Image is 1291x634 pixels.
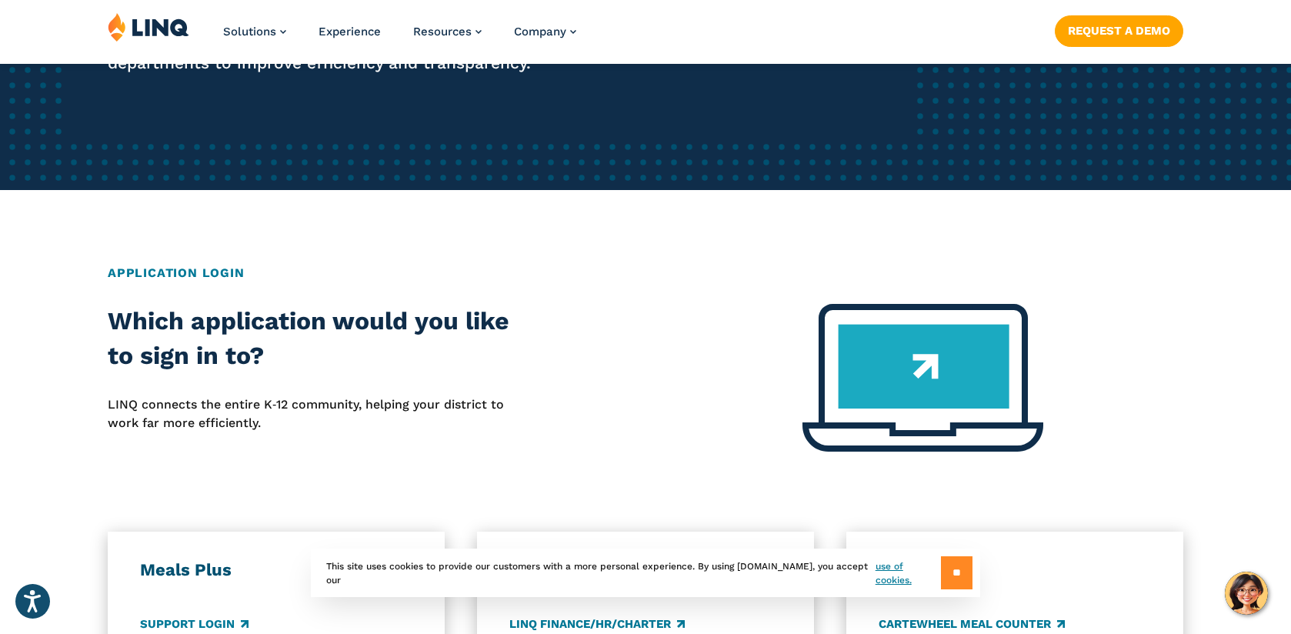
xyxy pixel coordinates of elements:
[879,559,1151,581] h3: Colyar
[413,25,472,38] span: Resources
[876,559,941,587] a: use of cookies.
[319,25,381,38] a: Experience
[223,25,286,38] a: Solutions
[108,395,537,433] p: LINQ connects the entire K‑12 community, helping your district to work far more efficiently.
[223,12,576,63] nav: Primary Navigation
[514,25,566,38] span: Company
[1055,15,1183,46] a: Request a Demo
[1225,572,1268,615] button: Hello, have a question? Let’s chat.
[140,616,249,632] a: Support Login
[223,25,276,38] span: Solutions
[140,559,412,581] h3: Meals Plus
[514,25,576,38] a: Company
[311,549,980,597] div: This site uses cookies to provide our customers with a more personal experience. By using [DOMAIN...
[413,25,482,38] a: Resources
[108,304,537,374] h2: Which application would you like to sign in to?
[108,264,1183,282] h2: Application Login
[108,12,189,42] img: LINQ | K‑12 Software
[1055,12,1183,46] nav: Button Navigation
[509,616,685,632] a: LINQ Finance/HR/Charter
[879,616,1065,632] a: CARTEWHEEL Meal Counter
